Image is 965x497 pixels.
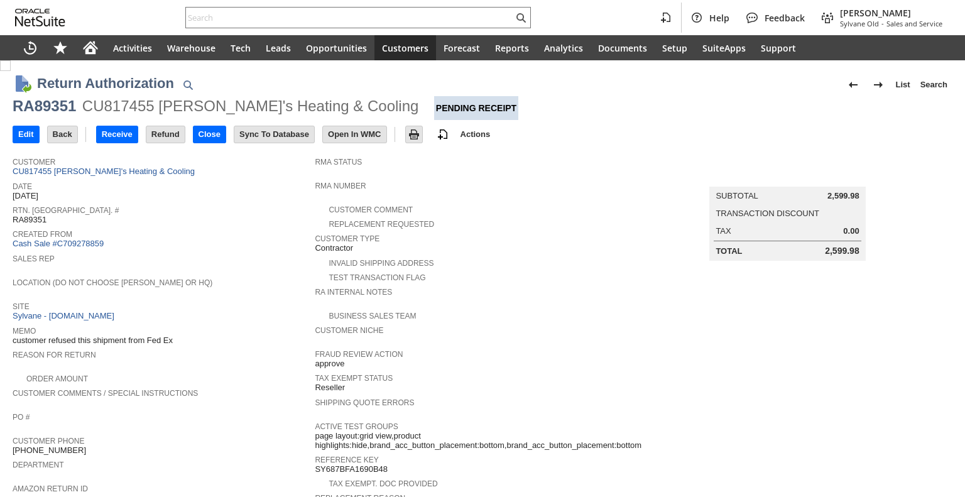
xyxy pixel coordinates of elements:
[13,445,86,456] span: [PHONE_NUMBER]
[544,42,583,54] span: Analytics
[488,35,537,60] a: Reports
[13,351,96,359] a: Reason For Return
[315,288,392,297] a: RA Internal Notes
[695,35,753,60] a: SuiteApps
[840,19,879,28] span: Sylvane Old
[716,191,758,200] a: Subtotal
[13,191,38,201] span: [DATE]
[329,220,434,229] a: Replacement Requested
[37,73,174,94] h1: Return Authorization
[13,327,36,336] a: Memo
[537,35,591,60] a: Analytics
[662,42,687,54] span: Setup
[315,464,388,474] span: SY687BFA1690B48
[315,422,398,431] a: Active Test Groups
[374,35,436,60] a: Customers
[765,12,805,24] span: Feedback
[436,35,488,60] a: Forecast
[231,42,251,54] span: Tech
[13,230,72,239] a: Created From
[45,35,75,60] div: Shortcuts
[434,96,518,120] div: Pending Receipt
[13,96,76,116] div: RA89351
[323,126,386,143] input: Open In WMC
[13,206,119,215] a: Rtn. [GEOGRAPHIC_DATA]. #
[455,129,496,139] a: Actions
[160,35,223,60] a: Warehouse
[13,182,32,191] a: Date
[315,398,414,407] a: Shipping Quote Errors
[13,461,64,469] a: Department
[13,215,46,225] span: RA89351
[406,127,422,142] img: Print
[113,42,152,54] span: Activities
[13,167,198,176] a: CU817455 [PERSON_NAME]'s Heating & Cooling
[23,40,38,55] svg: Recent Records
[13,126,39,143] input: Edit
[891,75,915,95] a: List
[716,209,819,218] a: Transaction Discount
[513,10,528,25] svg: Search
[329,273,425,282] a: Test Transaction Flag
[382,42,428,54] span: Customers
[315,383,345,393] span: Reseller
[709,12,729,24] span: Help
[315,431,641,451] span: page layout:grid view,product highlights:hide,brand_acc_button_placement:bottom,brand_acc_button_...
[315,359,344,369] span: approve
[223,35,258,60] a: Tech
[75,35,106,60] a: Home
[702,42,746,54] span: SuiteApps
[315,350,403,359] a: Fraud Review Action
[258,35,298,60] a: Leads
[329,259,433,268] a: Invalid Shipping Address
[167,42,215,54] span: Warehouse
[315,158,362,167] a: RMA Status
[435,127,450,142] img: add-record.svg
[48,126,77,143] input: Back
[716,226,731,236] a: Tax
[194,126,226,143] input: Close
[13,311,117,320] a: Sylvane - [DOMAIN_NAME]
[13,336,173,346] span: customer refused this shipment from Fed Ex
[761,42,796,54] span: Support
[915,75,952,95] a: Search
[13,437,84,445] a: Customer Phone
[13,278,212,287] a: Location (Do Not Choose [PERSON_NAME] or HQ)
[709,167,865,187] caption: Summary
[13,239,104,248] a: Cash Sale #C709278859
[13,484,88,493] a: Amazon Return ID
[315,243,353,253] span: Contractor
[180,77,195,92] img: Quick Find
[881,19,884,28] span: -
[886,19,942,28] span: Sales and Service
[15,9,65,26] svg: logo
[495,42,529,54] span: Reports
[591,35,655,60] a: Documents
[146,126,185,143] input: Refund
[840,7,942,19] span: [PERSON_NAME]
[234,126,314,143] input: Sync To Database
[315,456,378,464] a: Reference Key
[315,374,393,383] a: Tax Exempt Status
[406,126,422,143] input: Print
[843,226,859,236] span: 0.00
[753,35,804,60] a: Support
[97,126,138,143] input: Receive
[306,42,367,54] span: Opportunities
[846,77,861,92] img: Previous
[825,246,859,256] span: 2,599.98
[13,158,55,167] a: Customer
[83,40,98,55] svg: Home
[53,40,68,55] svg: Shortcuts
[13,302,30,311] a: Site
[298,35,374,60] a: Opportunities
[13,389,198,398] a: Customer Comments / Special Instructions
[655,35,695,60] a: Setup
[106,35,160,60] a: Activities
[13,254,55,263] a: Sales Rep
[315,326,383,335] a: Customer Niche
[329,205,413,214] a: Customer Comment
[871,77,886,92] img: Next
[266,42,291,54] span: Leads
[716,246,742,256] a: Total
